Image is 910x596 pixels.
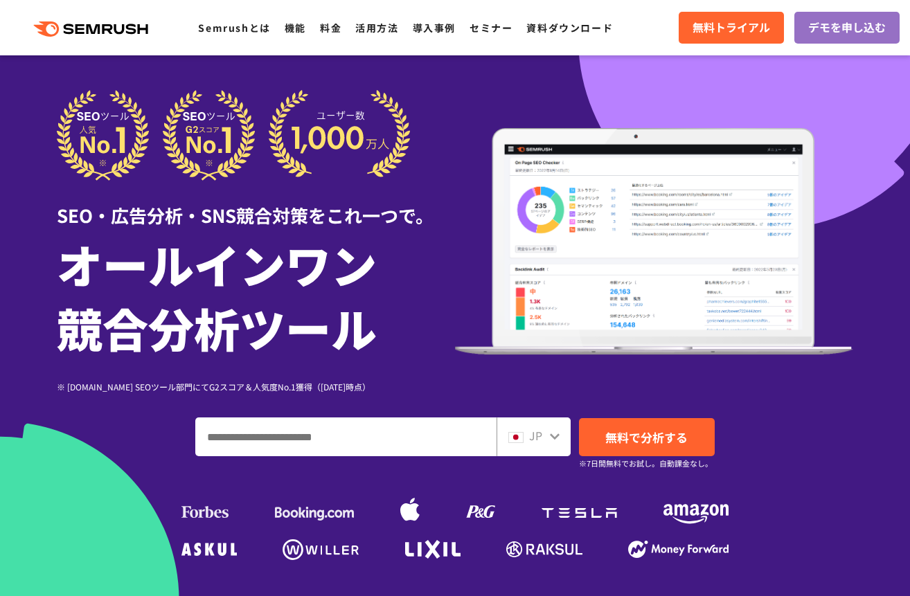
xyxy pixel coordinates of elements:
a: 導入事例 [413,21,456,35]
a: 活用方法 [355,21,398,35]
input: ドメイン、キーワードまたはURLを入力してください [196,418,496,455]
a: 無料で分析する [579,418,715,456]
a: 機能 [285,21,306,35]
a: 無料トライアル [679,12,784,44]
span: 無料トライアル [693,19,770,37]
span: JP [529,427,542,444]
a: デモを申し込む [794,12,900,44]
small: ※7日間無料でお試し。自動課金なし。 [579,457,713,470]
span: 無料で分析する [605,428,688,446]
a: 資料ダウンロード [526,21,613,35]
span: デモを申し込む [808,19,886,37]
div: SEO・広告分析・SNS競合対策をこれ一つで。 [57,181,455,228]
a: セミナー [470,21,512,35]
h1: オールインワン 競合分析ツール [57,232,455,359]
a: Semrushとは [198,21,270,35]
a: 料金 [320,21,341,35]
div: ※ [DOMAIN_NAME] SEOツール部門にてG2スコア＆人気度No.1獲得（[DATE]時点） [57,380,455,393]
